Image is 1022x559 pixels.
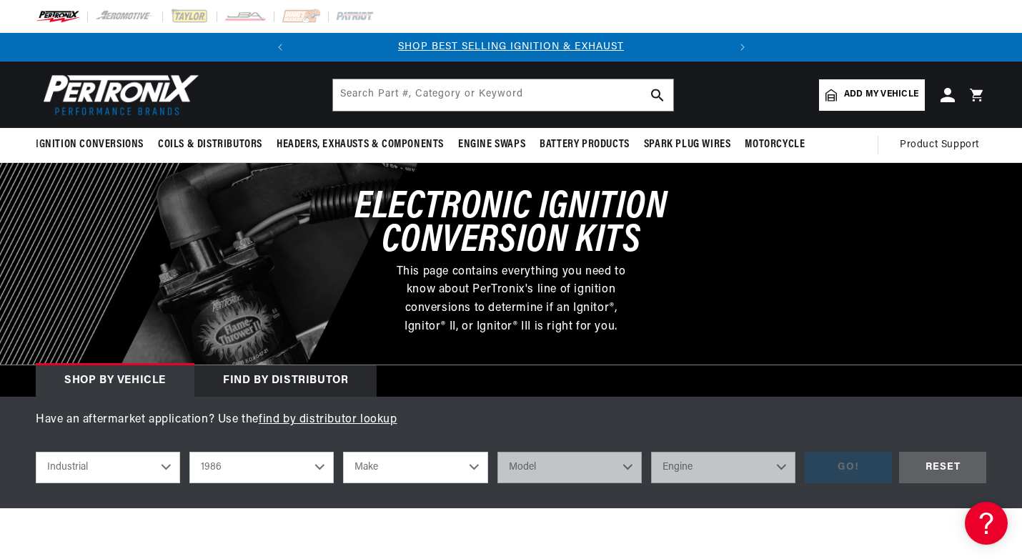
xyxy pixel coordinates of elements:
[540,137,630,152] span: Battery Products
[651,452,795,483] select: Engine
[637,128,738,162] summary: Spark Plug Wires
[189,452,334,483] select: Year
[900,137,979,153] span: Product Support
[294,39,728,55] div: 1 of 2
[899,452,986,484] div: RESET
[728,33,757,61] button: Translation missing: en.sections.announcements.next_announcement
[398,41,624,52] a: SHOP BEST SELLING IGNITION & EXHAUST
[36,411,986,430] p: Have an aftermarket application? Use the
[385,263,637,336] p: This page contains everything you need to know about PerTronix's line of ignition conversions to ...
[36,365,194,397] div: Shop by vehicle
[151,128,269,162] summary: Coils & Distributors
[194,365,377,397] div: Find by Distributor
[844,88,918,102] span: Add my vehicle
[451,128,532,162] summary: Engine Swaps
[36,452,180,483] select: Ride Type
[333,79,673,111] input: Search Part #, Category or Keyword
[738,128,812,162] summary: Motorcycle
[158,137,262,152] span: Coils & Distributors
[269,128,451,162] summary: Headers, Exhausts & Components
[36,128,151,162] summary: Ignition Conversions
[497,452,642,483] select: Model
[900,128,986,162] summary: Product Support
[36,70,200,119] img: Pertronix
[259,414,397,425] a: find by distributor lookup
[644,137,731,152] span: Spark Plug Wires
[297,192,725,259] h3: Electronic Ignition Conversion Kits
[642,79,673,111] button: search button
[294,39,728,55] div: Announcement
[532,128,637,162] summary: Battery Products
[819,79,925,111] a: Add my vehicle
[36,137,144,152] span: Ignition Conversions
[266,33,294,61] button: Translation missing: en.sections.announcements.previous_announcement
[745,137,805,152] span: Motorcycle
[458,137,525,152] span: Engine Swaps
[277,137,444,152] span: Headers, Exhausts & Components
[343,452,487,483] select: Make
